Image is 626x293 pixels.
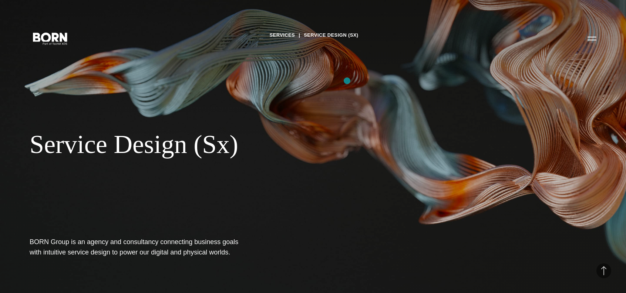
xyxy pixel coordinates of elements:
div: Service Design (Sx) [30,129,451,160]
h1: BORN Group is an agency and consultancy connecting business goals with intuitive service design t... [30,237,252,257]
a: Services [270,30,295,41]
button: Back to Top [596,263,611,278]
button: Open [583,30,601,46]
a: Service Design (Sx) [304,30,358,41]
